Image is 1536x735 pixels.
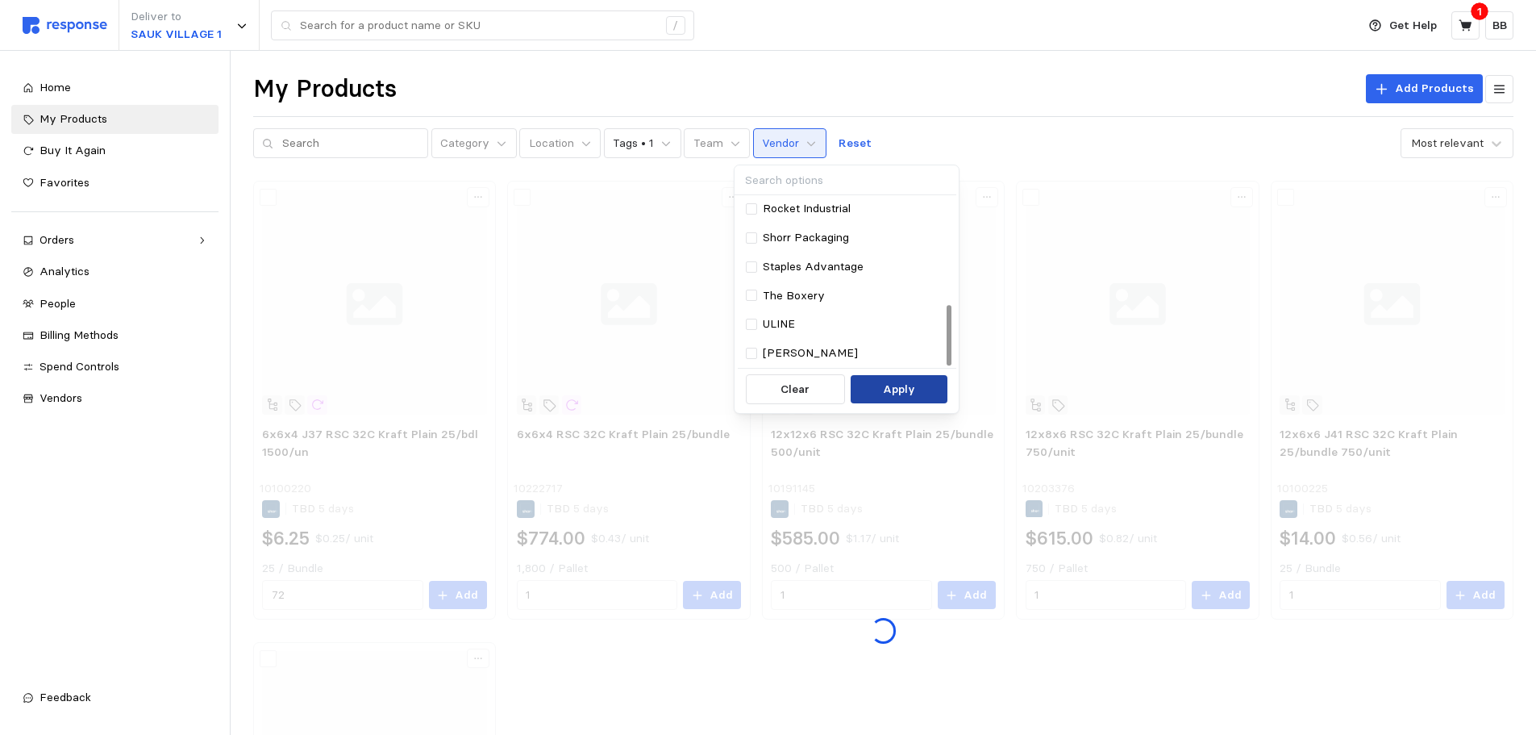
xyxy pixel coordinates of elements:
input: Search [282,129,419,158]
span: Billing Methods [40,328,119,342]
p: Category [440,135,489,152]
button: Add Products [1366,74,1483,103]
p: Clear [780,381,810,399]
a: Buy It Again [11,136,219,165]
p: BB [1492,17,1507,35]
p: Get Help [1389,17,1437,35]
div: Orders [40,232,190,249]
p: Staples Advantage [763,258,864,276]
span: People [40,296,76,311]
button: Apply [851,375,948,404]
button: Reset [829,128,880,159]
p: Location [529,135,574,152]
a: Analytics [11,257,219,286]
p: Apply [883,381,915,399]
p: Team [693,135,723,152]
p: Shorr Packaging [763,229,849,247]
span: Feedback [40,690,91,704]
p: Tags • 1 [613,135,654,152]
a: Home [11,73,219,102]
div: / [666,16,685,35]
p: Add Products [1395,80,1474,98]
button: BB [1485,11,1513,40]
span: Favorites [40,175,89,190]
button: Category [431,128,517,159]
a: Billing Methods [11,321,219,350]
p: Reset [839,135,872,152]
img: svg%3e [23,17,107,34]
p: [PERSON_NAME] [763,345,858,362]
span: Vendors [40,390,82,405]
span: Spend Controls [40,359,119,374]
h1: My Products [253,73,397,105]
a: Vendors [11,384,219,413]
a: Favorites [11,169,219,198]
button: Team [684,128,750,159]
p: Rocket Industrial [763,200,851,218]
button: Tags • 1 [604,128,681,159]
p: 1 [1477,2,1482,20]
button: Location [519,128,601,159]
p: The Boxery [763,287,825,305]
button: Vendor [753,128,826,159]
p: Vendor [762,135,799,152]
p: ULINE [763,315,795,333]
button: Clear [746,374,844,405]
span: Home [40,80,71,94]
a: Orders [11,226,219,255]
span: Buy It Again [40,143,106,157]
a: My Products [11,105,219,134]
input: Search for a product name or SKU [300,11,657,40]
input: Search options [735,165,956,195]
div: Most relevant [1411,135,1484,152]
button: Get Help [1359,10,1447,41]
a: People [11,290,219,319]
button: Feedback [11,683,219,712]
span: My Products [40,111,107,126]
a: Spend Controls [11,353,219,382]
p: Deliver to [131,8,222,26]
span: Analytics [40,264,89,278]
p: SAUK VILLAGE 1 [131,26,222,44]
